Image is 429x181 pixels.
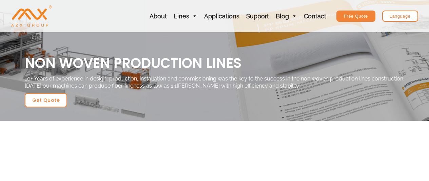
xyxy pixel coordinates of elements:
a: AZX Nonwoven Machine [11,13,52,19]
a: Free Quote [336,11,375,22]
a: Language [382,11,418,22]
div: 10+ Years of experience in design, production, installation and commissioning was the key to the ... [25,75,405,90]
h1: Non woven production lines [25,54,405,72]
span: Get Quote [32,98,60,103]
a: Get Quote [25,93,67,107]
